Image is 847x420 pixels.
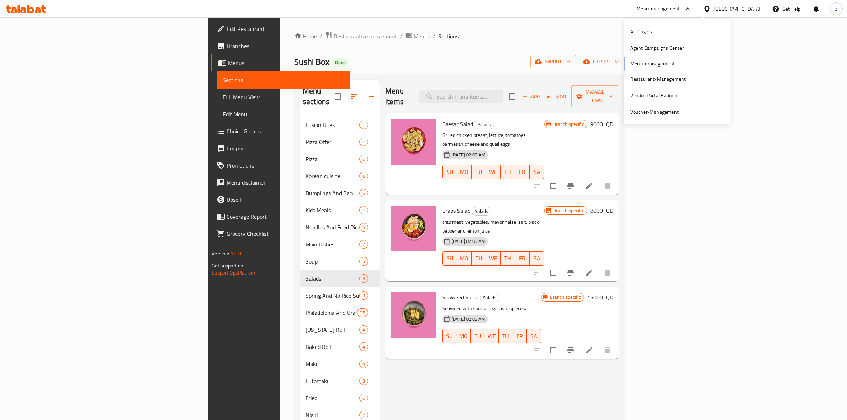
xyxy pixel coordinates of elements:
[227,229,344,238] span: Grocery Checklist
[300,355,380,372] div: Maki4
[590,206,613,216] h6: 8000 IQD
[359,172,368,180] div: items
[530,165,544,179] button: SA
[489,253,498,264] span: WE
[545,91,568,102] button: Sort
[562,264,579,281] button: Branch-specific-item
[630,75,686,83] div: Restaurant-Management
[359,138,368,146] div: items
[533,253,541,264] span: SA
[391,119,436,165] img: Caesar Salad
[562,342,579,359] button: Branch-specific-item
[228,59,344,67] span: Menus
[414,32,430,41] span: Menus
[211,140,350,157] a: Coupons
[489,167,498,177] span: WE
[360,224,368,231] span: 4
[362,88,380,105] button: Add section
[571,85,619,107] button: Manage items
[300,338,380,355] div: Baked Roll4
[300,372,380,389] div: Futomaki3
[442,329,456,343] button: SU
[359,411,368,419] div: items
[306,274,359,283] span: Salads
[211,37,350,54] a: Branches
[503,167,512,177] span: TH
[223,76,344,84] span: Sections
[359,291,368,300] div: items
[231,249,242,258] span: 1.0.0
[579,55,625,68] button: export
[599,264,616,281] button: delete
[475,167,483,177] span: TU
[306,155,359,163] span: Pizza
[359,257,368,266] div: items
[212,249,229,258] span: Version:
[330,89,345,104] span: Select all sections
[515,251,530,266] button: FR
[599,342,616,359] button: delete
[300,133,380,150] div: Pizza Offer1
[360,241,368,248] span: 7
[542,91,571,102] span: Sort items
[480,294,499,302] div: Salads
[480,294,499,302] span: Salads
[471,329,485,343] button: TU
[499,329,513,343] button: TH
[211,174,350,191] a: Menu disclaimer
[442,165,457,179] button: SU
[445,167,454,177] span: SU
[488,331,496,341] span: WE
[306,308,357,317] span: Philadelphia And Uramaki Roll
[306,206,359,214] div: Kids Meals
[359,240,368,249] div: items
[445,253,454,264] span: SU
[630,44,684,52] div: Agent Campaigns Center
[306,411,359,419] div: Nigiri
[584,57,619,66] span: export
[442,304,541,313] p: Seaweed with special togarashi spieces.
[472,207,491,216] div: Salads
[445,331,454,341] span: SU
[211,123,350,140] a: Choice Groups
[359,342,368,351] div: items
[530,331,538,341] span: SA
[630,108,679,116] div: Voucher-Management
[359,377,368,385] div: items
[516,331,524,341] span: FR
[360,292,368,299] span: 3
[442,251,457,266] button: SU
[547,294,584,301] span: Branch specific
[300,389,380,406] div: Fried6
[360,361,368,367] span: 4
[562,177,579,195] button: Branch-specific-item
[359,223,368,232] div: items
[485,329,499,343] button: WE
[438,32,459,41] span: Sections
[300,185,380,202] div: Dumplings And Bao6
[306,189,359,197] span: Dumplings And Bao
[360,156,368,163] span: 6
[300,219,380,236] div: Noodles And Fried Rice4
[357,308,368,317] div: items
[520,91,542,102] span: Add item
[457,251,472,266] button: MO
[211,208,350,225] a: Coverage Report
[300,253,380,270] div: Soup5
[300,236,380,253] div: Main Dishes7
[449,151,488,158] span: [DATE] 02:03 AM
[223,93,344,101] span: Full Menu View
[442,218,544,235] p: crab meat, vegetables, mayonnaise, salt, black pepper and lemon juice
[211,191,350,208] a: Upsell
[486,165,501,179] button: WE
[442,131,544,149] p: Grilled chicken breast, lettuce, tomatoes, parmesan cheese and quail eggs
[515,165,530,179] button: FR
[360,326,368,333] span: 4
[227,212,344,221] span: Coverage Report
[359,121,368,129] div: items
[520,91,542,102] button: Add
[359,155,368,163] div: items
[486,251,501,266] button: WE
[306,172,359,180] div: Korean cuisine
